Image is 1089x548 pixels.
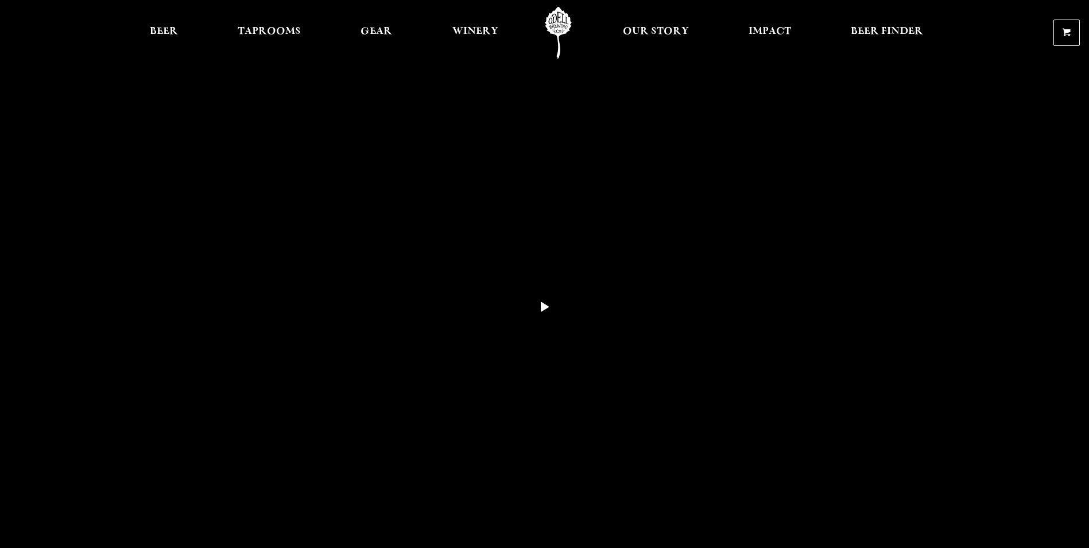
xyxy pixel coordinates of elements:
[741,7,799,59] a: Impact
[445,7,506,59] a: Winery
[238,27,301,36] span: Taprooms
[353,7,400,59] a: Gear
[452,27,498,36] span: Winery
[615,7,696,59] a: Our Story
[361,27,392,36] span: Gear
[749,27,791,36] span: Impact
[537,7,580,59] a: Odell Home
[142,7,185,59] a: Beer
[851,27,923,36] span: Beer Finder
[230,7,308,59] a: Taprooms
[623,27,689,36] span: Our Story
[843,7,931,59] a: Beer Finder
[150,27,178,36] span: Beer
